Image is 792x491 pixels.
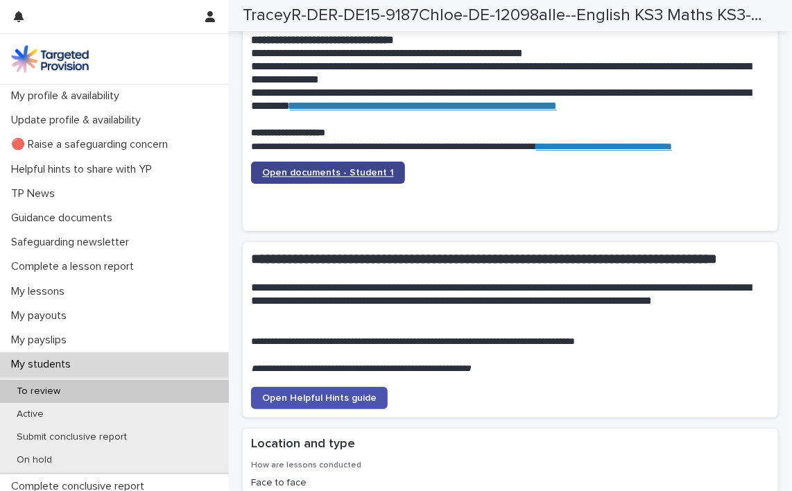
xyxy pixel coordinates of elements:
[251,461,361,470] span: How are lessons conducted
[6,334,78,347] p: My payslips
[251,476,413,490] p: Face to face
[6,431,138,443] p: Submit conclusive report
[262,393,377,403] span: Open Helpful Hints guide
[6,285,76,298] p: My lessons
[6,89,130,103] p: My profile & availability
[6,138,179,151] p: 🔴 Raise a safeguarding concern
[6,236,140,249] p: Safeguarding newsletter
[262,168,394,178] span: Open documents - Student 1
[6,358,82,371] p: My students
[6,114,152,127] p: Update profile & availability
[6,454,63,466] p: On hold
[251,162,405,184] a: Open documents - Student 1
[6,212,123,225] p: Guidance documents
[251,387,388,409] a: Open Helpful Hints guide
[11,45,89,73] img: M5nRWzHhSzIhMunXDL62
[6,260,145,273] p: Complete a lesson report
[243,6,762,26] h2: TraceyR-DER-DE15-9187Chloe-DE-12098alle--English KS3 Maths KS3-16419
[251,437,355,452] h2: Location and type
[6,309,78,322] p: My payouts
[6,163,163,176] p: Helpful hints to share with YP
[6,386,71,397] p: To review
[6,187,66,200] p: TP News
[6,408,55,420] p: Active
